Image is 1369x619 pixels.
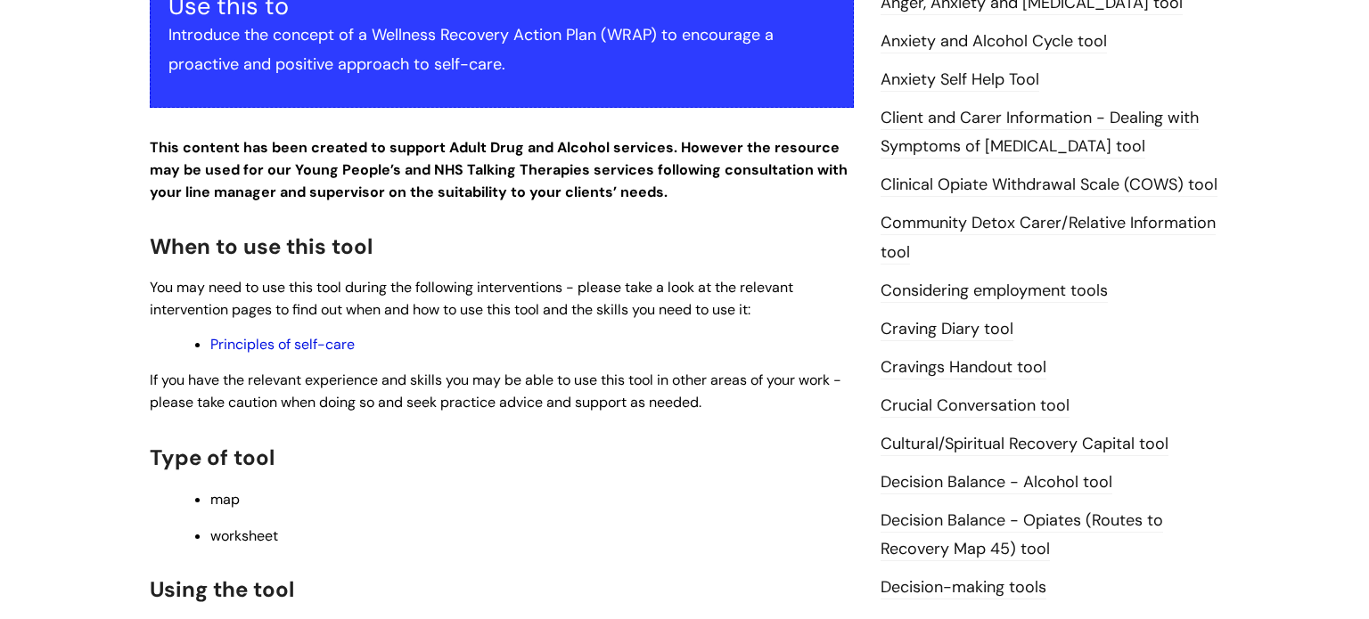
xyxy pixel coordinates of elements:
span: worksheet [210,526,278,545]
a: Anxiety and Alcohol Cycle tool [881,30,1107,53]
a: Anxiety Self Help Tool [881,69,1039,92]
a: Clinical Opiate Withdrawal Scale (COWS) tool [881,174,1217,197]
a: Considering employment tools [881,280,1108,303]
a: Cravings Handout tool [881,356,1046,379]
p: Introduce the concept of a Wellness Recovery Action Plan (WRAP) to encourage a proactive and posi... [168,20,835,78]
span: When to use this tool [150,232,373,260]
a: Community Detox Carer/Relative Information tool [881,212,1216,264]
a: Decision Balance - Opiates (Routes to Recovery Map 45) tool [881,509,1163,561]
span: Type of tool [150,444,275,471]
a: Craving Diary tool [881,318,1013,341]
span: You may need to use this tool during the following interventions - please take a look at the rele... [150,278,793,319]
a: Decision Balance - Alcohol tool [881,471,1112,494]
span: Using the tool [150,575,294,603]
strong: This content has been created to support Adult Drug and Alcohol services. However the resource ma... [150,138,848,201]
span: If you have the relevant experience and skills you may be able to use this tool in other areas of... [150,371,841,411]
a: Principles of self-care [210,335,355,354]
a: Crucial Conversation tool [881,395,1070,418]
span: map [210,490,240,509]
a: Client and Carer Information - Dealing with Symptoms of [MEDICAL_DATA] tool [881,107,1199,159]
a: Cultural/Spiritual Recovery Capital tool [881,433,1168,456]
a: Decision-making tools [881,576,1046,599]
